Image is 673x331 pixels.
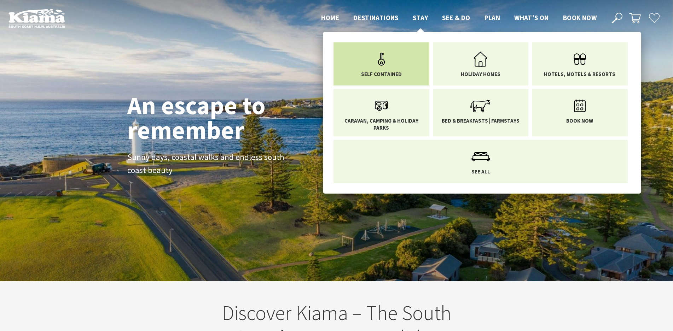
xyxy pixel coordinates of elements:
img: Kiama Logo [8,8,65,28]
span: See All [471,168,490,175]
span: Hotels, Motels & Resorts [544,71,615,78]
span: Home [321,13,339,22]
span: Destinations [353,13,399,22]
span: Book now [566,117,593,124]
p: Sunny days, coastal walks and endless south coast beauty [127,151,286,177]
h1: An escape to remember [127,93,322,142]
span: Book now [563,13,597,22]
span: Self Contained [361,71,402,78]
span: Bed & Breakfasts | Farmstays [442,117,520,124]
span: Caravan, Camping & Holiday Parks [339,117,424,131]
span: Holiday Homes [461,71,500,78]
span: See & Do [442,13,470,22]
nav: Main Menu [314,12,604,24]
span: Stay [413,13,428,22]
span: Plan [485,13,500,22]
span: What’s On [514,13,549,22]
